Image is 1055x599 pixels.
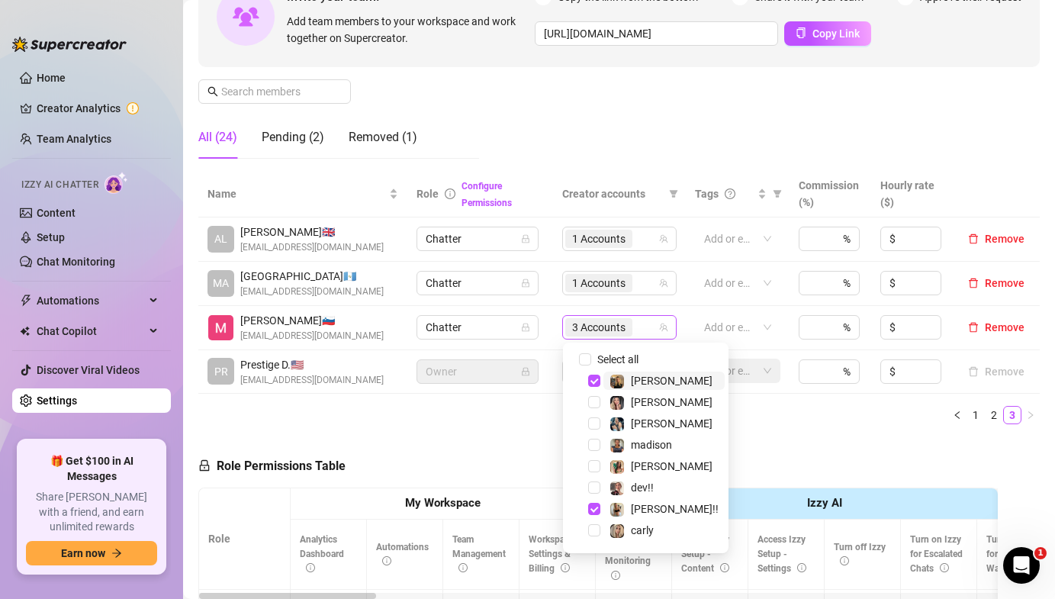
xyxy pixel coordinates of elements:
[967,407,984,423] a: 1
[610,417,624,431] img: Emma
[26,541,157,565] button: Earn nowarrow-right
[405,496,481,510] strong: My Workspace
[948,406,967,424] li: Previous Page
[967,406,985,424] li: 1
[306,563,315,572] span: info-circle
[20,295,32,307] span: thunderbolt
[37,319,145,343] span: Chat Copilot
[1034,547,1047,559] span: 1
[840,556,849,565] span: info-circle
[221,83,330,100] input: Search members
[659,323,668,332] span: team
[910,534,963,574] span: Turn on Izzy for Escalated Chats
[1003,547,1040,584] iframe: Intercom live chat
[20,326,30,337] img: Chat Copilot
[588,375,600,387] span: Select tree node
[659,234,668,243] span: team
[21,178,98,192] span: Izzy AI Chatter
[26,454,157,484] span: 🎁 Get $100 in AI Messages
[962,274,1031,292] button: Remove
[986,407,1002,423] a: 2
[37,133,111,145] a: Team Analytics
[529,534,574,574] span: Workspace Settings & Billing
[565,230,632,248] span: 1 Accounts
[985,406,1003,424] li: 2
[797,563,806,572] span: info-circle
[240,312,384,329] span: [PERSON_NAME] 🇸🇮
[26,490,157,535] span: Share [PERSON_NAME] with a friend, and earn unlimited rewards
[199,488,291,590] th: Role
[986,534,1037,574] span: Turn on Izzy for Time Wasters
[37,395,77,407] a: Settings
[985,277,1024,289] span: Remove
[452,534,506,574] span: Team Management
[262,128,324,147] div: Pending (2)
[572,275,626,291] span: 1 Accounts
[521,279,530,288] span: lock
[240,356,384,373] span: Prestige D. 🇺🇸
[588,503,600,515] span: Select tree node
[240,268,384,285] span: [GEOGRAPHIC_DATA] 🇬🇹
[796,27,806,38] span: copy
[562,185,663,202] span: Creator accounts
[631,503,719,515] span: [PERSON_NAME]!!
[376,542,429,567] span: Automations
[214,363,228,380] span: PR
[611,571,620,580] span: info-circle
[426,227,529,250] span: Chatter
[631,396,712,408] span: [PERSON_NAME]
[240,224,384,240] span: [PERSON_NAME] 🇬🇧
[1021,406,1040,424] li: Next Page
[37,72,66,84] a: Home
[948,406,967,424] button: left
[521,234,530,243] span: lock
[417,188,439,200] span: Role
[445,188,455,199] span: info-circle
[521,323,530,332] span: lock
[968,233,979,244] span: delete
[968,278,979,288] span: delete
[426,360,529,383] span: Owner
[834,542,886,567] span: Turn off Izzy
[610,503,624,517] img: chloe!!
[37,207,76,219] a: Content
[198,128,237,147] div: All (24)
[111,548,122,559] span: arrow-right
[240,329,384,343] span: [EMAIL_ADDRESS][DOMAIN_NAME]
[240,240,384,255] span: [EMAIL_ADDRESS][DOMAIN_NAME]
[105,172,128,194] img: AI Chatter
[240,373,384,388] span: [EMAIL_ADDRESS][DOMAIN_NAME]
[968,322,979,333] span: delete
[588,524,600,536] span: Select tree node
[462,181,512,208] a: Configure Permissions
[784,21,871,46] button: Copy Link
[807,496,842,510] strong: Izzy AI
[962,230,1031,248] button: Remove
[458,563,468,572] span: info-circle
[773,189,782,198] span: filter
[610,481,624,495] img: dev!!
[770,182,785,205] span: filter
[871,171,953,217] th: Hourly rate ($)
[198,459,211,472] span: lock
[669,189,678,198] span: filter
[426,316,529,339] span: Chatter
[1003,406,1021,424] li: 3
[588,396,600,408] span: Select tree node
[631,481,654,494] span: dev!!
[631,460,712,472] span: [PERSON_NAME]
[207,86,218,97] span: search
[1026,411,1035,420] span: right
[37,231,65,243] a: Setup
[588,460,600,472] span: Select tree node
[591,351,645,368] span: Select all
[1004,407,1021,423] a: 3
[610,460,624,474] img: fiona
[588,417,600,430] span: Select tree node
[725,188,735,199] span: question-circle
[631,417,712,430] span: [PERSON_NAME]
[12,37,127,52] img: logo-BBDzfeDw.svg
[572,319,626,336] span: 3 Accounts
[985,233,1024,245] span: Remove
[1021,406,1040,424] button: right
